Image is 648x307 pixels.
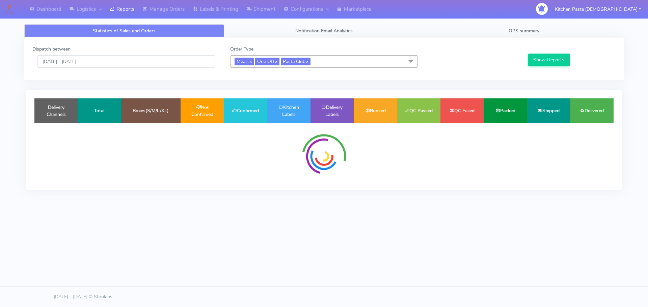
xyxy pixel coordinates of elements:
label: Dispatch between [32,45,71,53]
td: Shipped [527,98,570,123]
td: Total [78,98,121,123]
td: QC Failed [440,98,484,123]
td: Delivery Labels [310,98,354,123]
td: Packed [484,98,527,123]
span: Meals [235,58,254,65]
a: x [249,58,252,65]
span: One Off [255,58,279,65]
td: QC Passed [397,98,440,123]
td: Booked [354,98,397,123]
span: Notification Email Analytics [295,28,353,34]
span: Pasta Club [281,58,310,65]
button: Kitchen Pasta [DEMOGRAPHIC_DATA] [550,2,646,16]
a: x [305,58,308,65]
input: Pick the Daterange [37,55,215,68]
td: Confirmed [224,98,267,123]
td: Boxes(S/M/L/XL) [121,98,181,123]
td: Delivered [570,98,614,123]
span: OPS summary [509,28,539,34]
span: Statistics of Sales and Orders [93,28,156,34]
td: Kitchen Labels [267,98,310,123]
td: Delivery Channels [34,98,78,123]
label: Order Type [230,45,253,53]
img: spinner-radial.svg [299,131,349,182]
a: x [274,58,277,65]
ul: Tabs [24,24,624,37]
td: Not Confirmed [181,98,224,123]
button: Show Reports [528,54,570,66]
